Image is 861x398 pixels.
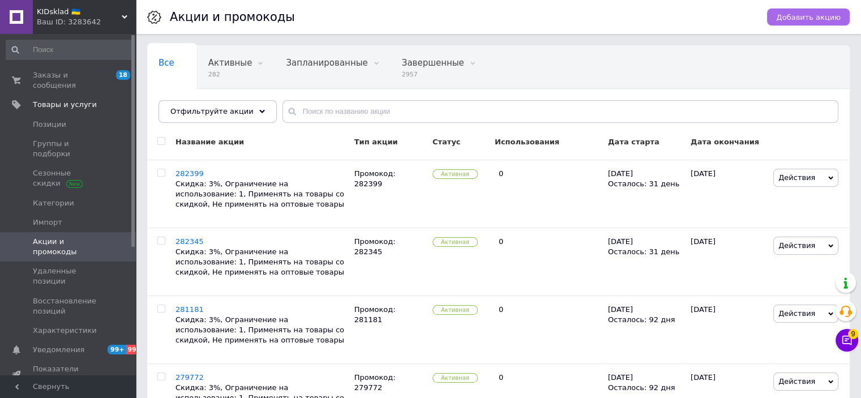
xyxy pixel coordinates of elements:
button: Добавить акцию [767,8,850,25]
span: Уведомления [33,345,84,355]
span: Архив [159,101,185,111]
div: 0 [492,296,605,363]
div: 0 [492,228,605,296]
span: Запланированные [286,58,367,68]
span: Импорт [33,217,62,228]
span: 18 [116,70,130,80]
span: Действия [778,309,815,318]
span: Активные [208,58,252,68]
span: Добавить акцию [776,13,841,22]
div: [DATE] [688,296,770,363]
span: Акции и промокоды [33,237,105,257]
span: Восстановление позиций [33,296,105,316]
span: Действия [778,377,815,386]
div: 0 [492,160,605,228]
span: Заказы и сообщения [33,70,105,91]
span: 281181 [175,305,204,314]
div: [DATE] [608,237,685,247]
span: Активная [432,237,478,247]
h1: Акции и промокоды [170,10,295,24]
div: [DATE] [688,228,770,296]
span: Товары и услуги [33,100,97,110]
span: 282399 [175,169,204,178]
span: 99+ [108,345,126,354]
span: 2957 [402,70,464,79]
span: Все [159,58,174,68]
div: Промокод: 282345 [352,228,430,296]
div: Осталось: 92 дня [608,383,685,393]
div: Тип акции [352,129,430,160]
div: Промокод: 282399 [352,160,430,228]
span: Показатели работы компании [33,364,105,384]
div: [DATE] [608,169,685,179]
button: Чат с покупателем9 [836,329,858,352]
span: Активная [432,169,478,179]
span: Активная [432,305,478,315]
div: Осталось: 31 день [608,179,685,189]
span: Активная [432,373,478,383]
div: Дата окончания [688,129,770,160]
div: Использования [492,129,605,160]
div: [DATE] [608,305,685,315]
input: Поиск [6,40,134,60]
span: Группы и подборки [33,139,105,159]
span: Действия [778,173,815,182]
div: Статус [430,129,492,160]
div: [DATE] [608,373,685,383]
span: Сезонные скидки [33,168,105,189]
span: 279772 [175,373,204,382]
span: Характеристики [33,326,97,336]
span: Удаленные позиции [33,266,105,286]
div: Скидка: 3%, Ограничение на использование: 1, Применять на товары со скидкой, Не применять на опто... [175,315,349,346]
div: Дата старта [605,129,688,160]
div: Название акции [173,129,352,160]
div: Осталось: 31 день [608,247,685,257]
span: 282 [208,70,252,79]
div: Осталось: 92 дня [608,315,685,325]
div: [DATE] [688,160,770,228]
input: Поиск по названию акции [282,100,838,123]
span: 282345 [175,237,204,246]
div: Скидка: 3%, Ограничение на использование: 1, Применять на товары со скидкой, Не применять на опто... [175,247,349,278]
span: Действия [778,241,815,250]
span: KIDsklad 🇺🇦 [37,7,122,17]
div: Ваш ID: 3283642 [37,17,136,27]
span: Отфильтруйте акции [170,107,254,115]
span: Позиции [33,119,66,130]
div: Скидка: 3%, Ограничение на использование: 1, Применять на товары со скидкой, Не применять на опто... [175,179,349,210]
span: 9 [848,328,858,338]
span: Категории [33,198,74,208]
div: Промокод: 281181 [352,296,430,363]
span: 99+ [126,345,145,354]
span: Завершенные [402,58,464,68]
